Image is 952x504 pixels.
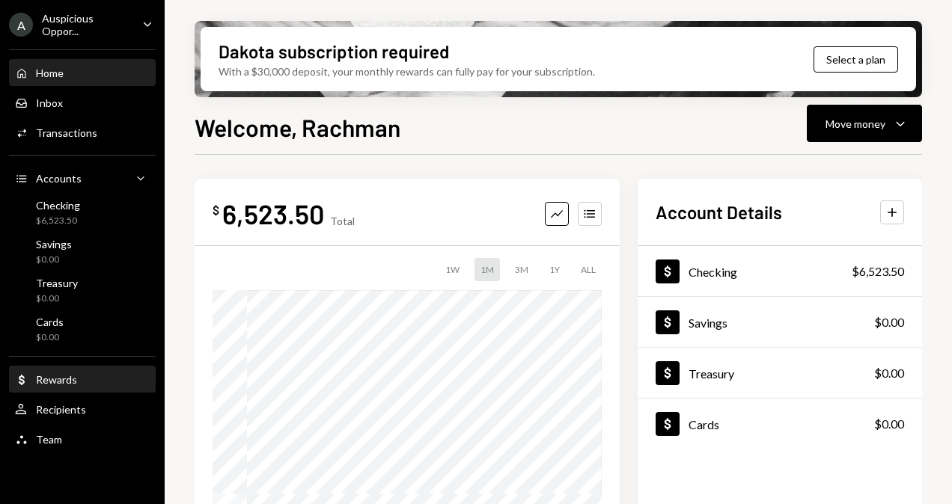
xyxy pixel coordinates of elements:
div: Savings [36,238,72,251]
a: Checking$6,523.50 [9,194,156,230]
div: With a $30,000 deposit, your monthly rewards can fully pay for your subscription. [219,64,595,79]
div: 3M [509,258,534,281]
div: $6,523.50 [36,215,80,227]
div: 1M [475,258,500,281]
div: $0.00 [874,415,904,433]
a: Accounts [9,165,156,191]
a: Savings$0.00 [638,297,922,347]
div: Auspicious Oppor... [42,12,130,37]
div: Cards [36,316,64,328]
a: Team [9,425,156,452]
div: $0.00 [36,331,64,344]
div: 6,523.50 [222,197,324,230]
a: Savings$0.00 [9,233,156,269]
div: Checking [36,199,80,212]
div: Treasury [36,277,78,289]
div: Recipients [36,403,86,416]
div: A [9,13,33,37]
a: Recipients [9,396,156,422]
a: Cards$0.00 [638,399,922,449]
div: Total [330,215,355,227]
a: Inbox [9,89,156,116]
div: Treasury [689,366,734,381]
div: ALL [575,258,602,281]
div: Cards [689,417,719,431]
div: 1Y [543,258,566,281]
div: $0.00 [36,253,72,266]
a: Home [9,59,156,86]
a: Checking$6,523.50 [638,246,922,296]
h2: Account Details [656,200,782,224]
div: $0.00 [874,313,904,331]
button: Select a plan [814,46,898,73]
div: Accounts [36,172,82,185]
div: $0.00 [36,292,78,305]
div: Inbox [36,96,63,109]
a: Treasury$0.00 [638,348,922,398]
div: Team [36,433,62,446]
div: Savings [689,316,727,330]
a: Treasury$0.00 [9,272,156,308]
div: Move money [826,116,885,132]
div: $0.00 [874,364,904,382]
a: Cards$0.00 [9,311,156,347]
a: Rewards [9,366,156,393]
div: Rewards [36,373,77,386]
div: $6,523.50 [852,262,904,280]
div: Dakota subscription required [219,39,449,64]
h1: Welcome, Rachman [195,112,400,142]
div: 1W [439,258,466,281]
div: $ [213,203,219,218]
div: Checking [689,265,737,279]
button: Move money [807,105,922,142]
div: Home [36,67,64,79]
a: Transactions [9,119,156,146]
div: Transactions [36,126,97,139]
